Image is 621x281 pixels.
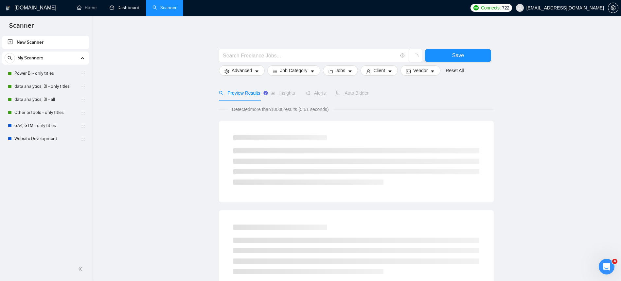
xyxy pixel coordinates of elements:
[14,132,77,145] a: Website Development
[446,67,464,74] a: Reset All
[608,5,618,10] span: setting
[6,3,10,13] img: logo
[152,5,177,10] a: searchScanner
[413,67,428,74] span: Vendor
[599,259,614,274] iframe: Intercom live chat
[328,69,333,74] span: folder
[406,69,411,74] span: idcard
[4,21,39,35] span: Scanner
[14,119,77,132] a: GA4, GTM - only titles
[310,69,315,74] span: caret-down
[80,84,86,89] span: holder
[80,136,86,141] span: holder
[608,3,618,13] button: setting
[425,49,491,62] button: Save
[219,91,223,95] span: search
[518,6,522,10] span: user
[14,80,77,93] a: data analytics, BI - only titles
[388,69,392,74] span: caret-down
[14,106,77,119] a: Other bi tools - only titles
[336,90,368,96] span: Auto Bidder
[306,90,326,96] span: Alerts
[219,65,265,76] button: settingAdvancedcaret-down
[267,65,320,76] button: barsJob Categorycaret-down
[14,93,77,106] a: data analytics, BI - all
[452,51,464,59] span: Save
[280,67,307,74] span: Job Category
[348,69,352,74] span: caret-down
[80,71,86,76] span: holder
[361,65,398,76] button: userClientcaret-down
[8,36,84,49] a: New Scanner
[271,91,275,95] span: area-chart
[323,65,358,76] button: folderJobscaret-down
[2,36,89,49] li: New Scanner
[2,52,89,145] li: My Scanners
[14,67,77,80] a: Power BI - only titles
[80,110,86,115] span: holder
[502,4,509,11] span: 722
[17,52,43,65] span: My Scanners
[255,69,259,74] span: caret-down
[612,259,617,264] span: 4
[481,4,501,11] span: Connects:
[400,65,440,76] button: idcardVendorcaret-down
[263,90,269,96] div: Tooltip anchor
[223,52,398,60] input: Search Freelance Jobs...
[273,69,277,74] span: bars
[336,67,346,74] span: Jobs
[80,97,86,102] span: holder
[430,69,435,74] span: caret-down
[80,123,86,128] span: holder
[473,5,479,10] img: upwork-logo.png
[306,91,310,95] span: notification
[373,67,385,74] span: Client
[219,90,260,96] span: Preview Results
[5,56,15,60] span: search
[227,106,333,113] span: Detected more than 10000 results (5.61 seconds)
[224,69,229,74] span: setting
[78,266,84,272] span: double-left
[271,90,295,96] span: Insights
[110,5,139,10] a: dashboardDashboard
[336,91,341,95] span: robot
[232,67,252,74] span: Advanced
[608,5,618,10] a: setting
[77,5,97,10] a: homeHome
[5,53,15,63] button: search
[413,54,418,59] span: loading
[400,54,405,58] span: info-circle
[366,69,371,74] span: user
